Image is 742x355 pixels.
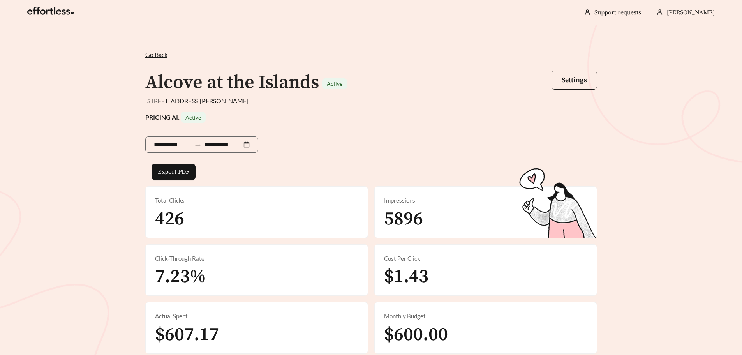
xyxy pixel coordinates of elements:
[145,113,206,121] strong: PRICING AI:
[145,96,597,106] div: [STREET_ADDRESS][PERSON_NAME]
[194,141,201,148] span: swap-right
[384,323,448,346] span: $600.00
[384,254,587,263] div: Cost Per Click
[562,76,587,85] span: Settings
[384,312,587,321] div: Monthly Budget
[384,265,428,288] span: $1.43
[155,196,358,205] div: Total Clicks
[155,312,358,321] div: Actual Spent
[594,9,641,16] a: Support requests
[552,71,597,90] button: Settings
[327,80,342,87] span: Active
[155,254,358,263] div: Click-Through Rate
[384,207,423,231] span: 5896
[145,71,319,94] h1: Alcove at the Islands
[185,114,201,121] span: Active
[152,164,196,180] button: Export PDF
[194,141,201,148] span: to
[384,196,587,205] div: Impressions
[158,167,189,177] span: Export PDF
[155,207,184,231] span: 426
[155,265,206,288] span: 7.23%
[155,323,219,346] span: $607.17
[145,51,167,58] span: Go Back
[667,9,715,16] span: [PERSON_NAME]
